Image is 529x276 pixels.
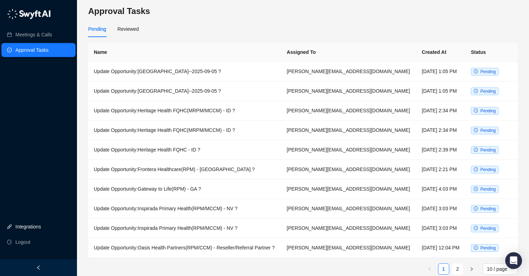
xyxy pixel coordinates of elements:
[480,148,496,153] span: Pending
[88,160,281,179] td: Update Opportunity:Frontera Healthcare(RPM) - [GEOGRAPHIC_DATA] ?
[424,263,435,275] li: Previous Page
[88,6,518,17] h3: Approval Tasks
[281,179,416,199] td: [PERSON_NAME][EMAIL_ADDRESS][DOMAIN_NAME]
[7,9,51,19] img: logo-05li4sbe.png
[416,121,465,140] td: [DATE] 2:34 PM
[281,82,416,101] td: [PERSON_NAME][EMAIL_ADDRESS][DOMAIN_NAME]
[474,167,478,171] span: clock-circle
[424,263,435,275] button: left
[416,101,465,121] td: [DATE] 2:34 PM
[416,160,465,179] td: [DATE] 2:21 PM
[416,219,465,238] td: [DATE] 3:03 PM
[281,199,416,219] td: [PERSON_NAME][EMAIL_ADDRESS][DOMAIN_NAME]
[88,179,281,199] td: Update Opportunity:Gateway to Life(RPM) - GA ?
[281,238,416,258] td: [PERSON_NAME][EMAIL_ADDRESS][DOMAIN_NAME]
[15,220,41,234] a: Integrations
[281,219,416,238] td: [PERSON_NAME][EMAIL_ADDRESS][DOMAIN_NAME]
[452,264,463,274] a: 2
[438,264,449,274] a: 1
[470,267,474,271] span: right
[474,108,478,113] span: clock-circle
[474,206,478,211] span: clock-circle
[474,246,478,250] span: clock-circle
[416,43,465,62] th: Created At
[88,219,281,238] td: Update Opportunity:Inspirada Primary Health(RPM/MCCM) - NV ?
[438,263,449,275] li: 1
[416,179,465,199] td: [DATE] 4:03 PM
[480,246,496,250] span: Pending
[480,69,496,74] span: Pending
[15,43,49,57] a: Approval Tasks
[480,226,496,231] span: Pending
[474,226,478,230] span: clock-circle
[466,263,477,275] li: Next Page
[36,265,41,270] span: left
[281,121,416,140] td: [PERSON_NAME][EMAIL_ADDRESS][DOMAIN_NAME]
[416,238,465,258] td: [DATE] 12:04 PM
[480,167,496,172] span: Pending
[88,43,281,62] th: Name
[88,238,281,258] td: Update Opportunity:Oasis Health Partners(RPM/CCM) - Reseller/Referral Partner ?
[474,148,478,152] span: clock-circle
[88,121,281,140] td: Update Opportunity:Heritage Health FQHC(MRPM/MCCM) - ID ?
[281,140,416,160] td: [PERSON_NAME][EMAIL_ADDRESS][DOMAIN_NAME]
[88,25,106,33] div: Pending
[474,128,478,132] span: clock-circle
[480,128,496,133] span: Pending
[474,89,478,93] span: clock-circle
[416,82,465,101] td: [DATE] 1:05 PM
[416,62,465,82] td: [DATE] 1:05 PM
[15,235,30,249] span: Logout
[281,160,416,179] td: [PERSON_NAME][EMAIL_ADDRESS][DOMAIN_NAME]
[88,199,281,219] td: Update Opportunity:Inspirada Primary Health(RPM/MCCM) - NV ?
[281,43,416,62] th: Assigned To
[88,82,281,101] td: Update Opportunity:[GEOGRAPHIC_DATA]--2025-09-05 ?
[480,206,496,211] span: Pending
[474,69,478,73] span: clock-circle
[416,140,465,160] td: [DATE] 2:39 PM
[15,28,52,42] a: Meetings & Calls
[487,264,514,274] span: 10 / page
[480,187,496,192] span: Pending
[452,263,463,275] li: 2
[466,263,477,275] button: right
[483,263,518,275] div: Page Size
[7,240,12,245] span: logout
[480,108,496,113] span: Pending
[480,89,496,94] span: Pending
[117,25,139,33] div: Reviewed
[416,199,465,219] td: [DATE] 3:03 PM
[428,267,432,271] span: left
[281,101,416,121] td: [PERSON_NAME][EMAIL_ADDRESS][DOMAIN_NAME]
[281,62,416,82] td: [PERSON_NAME][EMAIL_ADDRESS][DOMAIN_NAME]
[88,140,281,160] td: Update Opportunity:Heritage Health FQHC - ID ?
[474,187,478,191] span: clock-circle
[505,252,522,269] div: Open Intercom Messenger
[88,101,281,121] td: Update Opportunity:Heritage Health FQHC(MRPM/MCCM) - ID ?
[465,43,518,62] th: Status
[88,62,281,82] td: Update Opportunity:[GEOGRAPHIC_DATA]--2025-09-05 ?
